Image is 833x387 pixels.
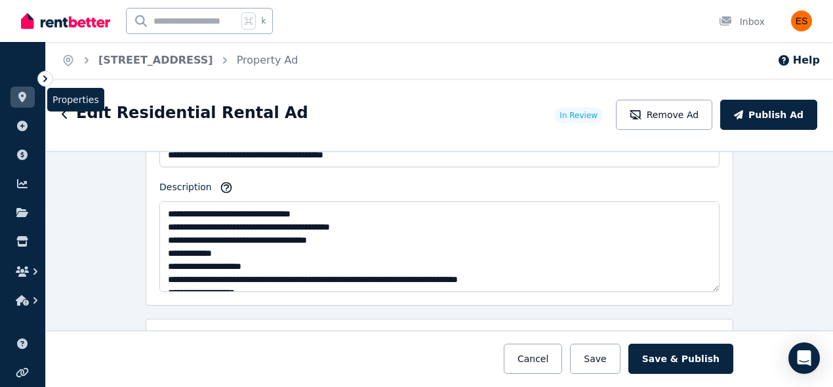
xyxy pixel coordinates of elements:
h1: Edit Residential Rental Ad [76,102,308,123]
img: RentBetter [21,11,110,31]
button: Cancel [504,344,562,374]
label: Description [159,180,212,199]
button: Save & Publish [628,344,733,374]
span: In Review [559,110,598,121]
a: [STREET_ADDRESS] [98,54,213,66]
div: Open Intercom Messenger [788,342,820,374]
button: Help [777,52,820,68]
div: Inbox [719,15,765,28]
span: k [261,16,266,26]
img: Evangeline Samoilov [791,10,812,31]
nav: Breadcrumb [46,42,314,79]
button: Remove Ad [616,100,712,130]
button: Publish Ad [720,100,817,130]
a: Property Ad [237,54,298,66]
span: Properties [47,88,104,112]
button: Save [570,344,620,374]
